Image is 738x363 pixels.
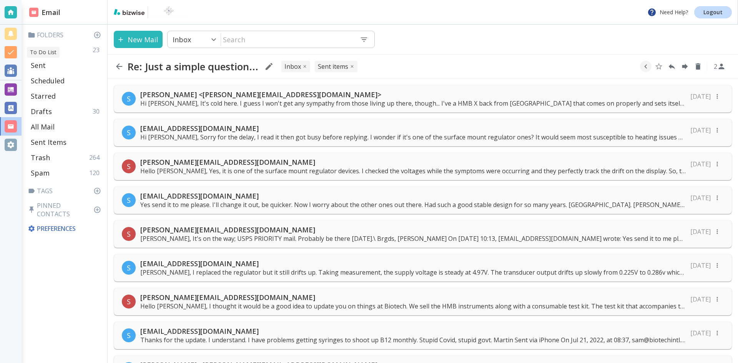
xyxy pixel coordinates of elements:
p: Scheduled [31,76,65,85]
p: Hello [PERSON_NAME], I thought it would be a good idea to update you on things at Biotech. We sel... [140,302,686,310]
p: [DATE] [690,92,711,101]
button: Delete [692,61,704,72]
button: Forward [679,61,691,72]
img: BioTech International [151,6,186,18]
input: Search [221,31,354,47]
h2: Re: Just a simple question... [128,60,258,73]
p: Starred [31,91,56,101]
p: [EMAIL_ADDRESS][DOMAIN_NAME] [140,191,686,201]
p: Drafts [31,107,52,116]
div: All Mail [28,119,104,134]
p: Tags [28,187,104,195]
p: S [127,196,131,205]
p: Need Help? [647,8,688,17]
p: [DATE] [690,160,711,168]
div: Inbox23 [28,42,104,58]
p: S [127,331,131,340]
button: See Participants [710,57,729,76]
p: S [127,229,131,239]
div: Sent Items [28,134,104,150]
div: Spam120 [28,165,104,181]
p: S [127,94,131,103]
p: 264 [89,153,103,162]
img: DashboardSidebarEmail.svg [29,8,38,17]
p: To Do List [30,48,57,56]
p: [DATE] [690,295,711,303]
p: Logout [703,10,723,15]
p: S [127,297,131,306]
button: Reply [666,61,678,72]
div: Preferences [26,221,104,236]
p: S [127,128,131,137]
p: [EMAIL_ADDRESS][DOMAIN_NAME] [140,259,686,268]
p: Trash [31,153,50,162]
a: Logout [694,6,732,18]
div: Sent [28,58,104,73]
p: 2 [714,62,717,71]
p: [DATE] [690,329,711,337]
p: [DATE] [690,227,711,236]
p: Inbox [173,35,191,44]
p: [PERSON_NAME], It's on the way; USPS PRIORITY mail. Probably be there [DATE].\ Brgds, [PERSON_NAM... [140,234,686,243]
p: [EMAIL_ADDRESS][DOMAIN_NAME] [140,327,686,336]
p: [DATE] [690,126,711,134]
div: Trash264 [28,150,104,165]
p: 120 [89,169,103,177]
p: Hello [PERSON_NAME], Yes, it is one of the surface mount regulator devices. I checked the voltage... [140,167,686,175]
p: Hi [PERSON_NAME], It's cold here. I guess I won't get any sympathy from those living up there, th... [140,99,686,108]
p: INBOX [284,62,301,71]
h2: Email [29,7,60,18]
p: Sent [31,61,46,70]
p: Yes send it to me please. I'll change it out, be quicker. Now I worry about the other ones out th... [140,201,686,209]
img: bizwise [114,9,145,15]
p: Inbox [31,45,49,55]
p: All Mail [31,122,55,131]
p: [EMAIL_ADDRESS][DOMAIN_NAME] [140,124,686,133]
p: Preferences [28,224,103,233]
p: 23 [93,46,103,54]
p: Pinned Contacts [28,201,104,218]
p: [PERSON_NAME][EMAIL_ADDRESS][DOMAIN_NAME] [140,293,686,302]
p: S [127,162,131,171]
p: Folders [28,31,104,39]
button: New Mail [114,31,163,48]
p: [PERSON_NAME] <[PERSON_NAME][EMAIL_ADDRESS][DOMAIN_NAME]> [140,90,686,99]
div: Scheduled [28,73,104,88]
div: Starred [28,88,104,104]
p: Spam [31,168,50,177]
p: 30 [93,107,103,116]
p: S [127,263,131,272]
p: [DATE] [690,261,711,270]
p: [PERSON_NAME][EMAIL_ADDRESS][DOMAIN_NAME] [140,157,686,167]
p: Hi [PERSON_NAME], Sorry for the delay, I read it then got busy before replying. I wonder if it's ... [140,133,686,141]
p: [DATE] [690,194,711,202]
p: [PERSON_NAME], I replaced the regulator but it still drifts up. Taking measurement, the supply vo... [140,268,686,277]
div: Drafts30 [28,104,104,119]
p: [PERSON_NAME][EMAIL_ADDRESS][DOMAIN_NAME] [140,225,686,234]
p: Sent Items [318,62,348,71]
p: Sent Items [31,138,66,147]
p: Thanks for the update. I understand. I have problems getting syringes to shoot up B12 monthly. St... [140,336,686,344]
